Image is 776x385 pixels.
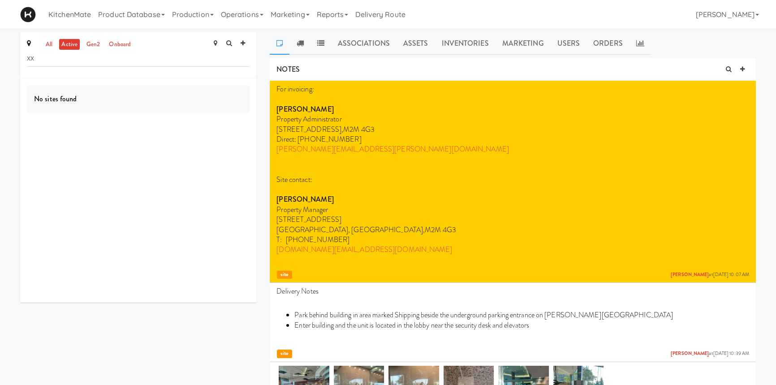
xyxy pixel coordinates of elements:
[276,194,333,204] strong: [PERSON_NAME]
[425,225,456,235] span: M2M 4G3
[43,39,55,50] a: all
[331,32,397,55] a: Associations
[276,144,509,154] a: [PERSON_NAME][EMAIL_ADDRESS][PERSON_NAME][DOMAIN_NAME]
[276,114,341,124] span: Property Administrator
[276,244,452,255] a: [DOMAIN_NAME][EMAIL_ADDRESS][DOMAIN_NAME]
[84,39,102,50] a: gen2
[27,85,250,113] div: No sites found
[20,7,36,22] img: Micromart
[107,39,133,50] a: onboard
[276,125,749,134] p: [STREET_ADDRESS],
[276,104,333,114] strong: [PERSON_NAME]
[59,39,80,50] a: active
[277,271,292,279] span: site
[276,84,749,94] p: For invoicing:
[276,214,341,225] span: [STREET_ADDRESS]
[496,32,551,55] a: Marketing
[671,350,709,357] a: [PERSON_NAME]
[276,225,425,235] span: [GEOGRAPHIC_DATA], [GEOGRAPHIC_DATA],
[343,124,375,134] span: M2M 4G3
[276,64,300,74] span: NOTES
[276,174,312,185] span: Site contact:
[294,320,749,330] li: Enter building and the unit is located in the lobby near the security desk and elevators
[276,286,749,296] p: Delivery Notes
[277,350,292,358] span: site
[671,271,709,278] a: [PERSON_NAME]
[294,310,749,320] li: Park behind building in area marked Shipping beside the underground parking entrance on [PERSON_N...
[550,32,586,55] a: Users
[276,234,349,245] span: T: [PHONE_NUMBER]
[671,272,749,278] span: at [DATE] 10:07 AM
[397,32,435,55] a: Assets
[276,134,361,144] span: Direct: [PHONE_NUMBER]
[27,50,250,67] input: Search site
[435,32,495,55] a: Inventories
[586,32,629,55] a: Orders
[671,350,749,357] span: at [DATE] 10:39 AM
[276,204,328,215] span: Property Manager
